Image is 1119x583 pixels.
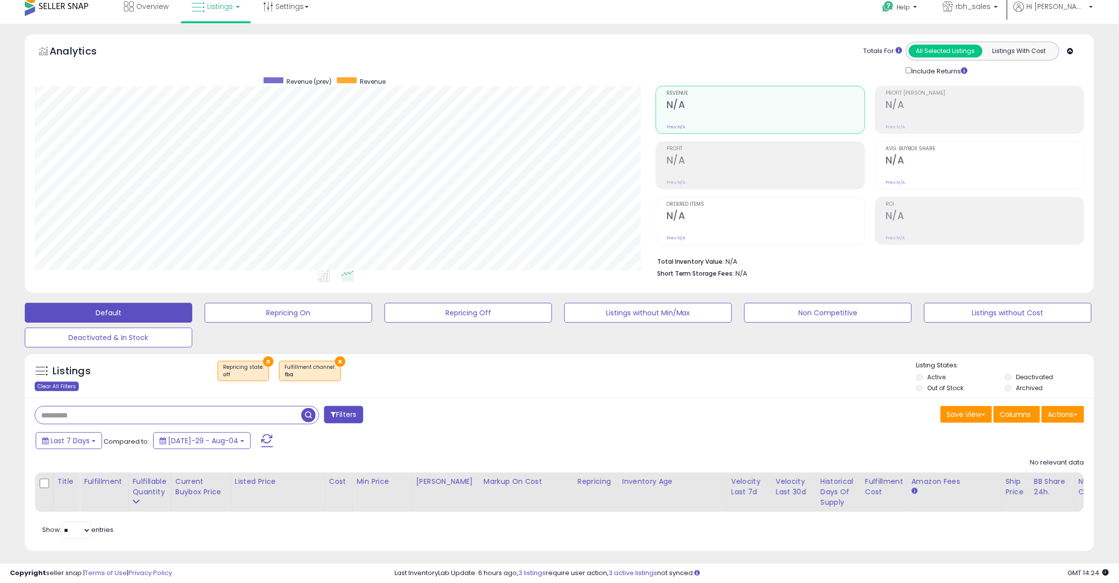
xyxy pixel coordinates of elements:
small: Prev: N/A [886,124,905,130]
div: Last InventoryLab Update: 6 hours ago, require user action, not synced. [394,569,1109,578]
button: × [263,356,274,367]
div: fba [284,371,336,378]
a: 3 active listings [609,568,657,578]
h2: N/A [886,155,1084,168]
div: Fulfillable Quantity [133,476,167,497]
b: Total Inventory Value: [657,257,725,266]
span: Repricing state : [223,363,264,378]
span: Last 7 Days [51,436,90,446]
i: Get Help [882,0,895,13]
small: Prev: N/A [667,179,686,185]
button: Non Competitive [744,303,912,323]
div: [PERSON_NAME] [416,476,475,487]
div: Include Returns [898,65,980,76]
th: The percentage added to the cost of goods (COGS) that forms the calculator for Min & Max prices. [479,472,573,512]
div: Historical Days Of Supply [821,476,857,508]
span: Revenue [667,91,865,96]
span: N/A [736,269,748,278]
span: 2025-08-13 14:24 GMT [1068,568,1109,578]
div: Cost [329,476,348,487]
label: Archived [1016,384,1043,392]
div: Title [57,476,75,487]
span: Hi [PERSON_NAME] [1027,1,1086,11]
span: [DATE]-29 - Aug-04 [168,436,238,446]
span: Compared to: [104,437,149,446]
a: Hi [PERSON_NAME] [1014,1,1093,24]
div: Num of Comp. [1079,476,1115,497]
h2: N/A [667,210,865,224]
b: Short Term Storage Fees: [657,269,734,278]
div: Inventory Age [622,476,723,487]
h5: Listings [53,364,91,378]
div: Velocity Last 7d [731,476,768,497]
button: Listings without Cost [924,303,1092,323]
button: Save View [941,406,992,423]
div: Velocity Last 30d [776,476,812,497]
label: Out of Stock [928,384,964,392]
div: Amazon Fees [912,476,998,487]
div: BB Share 24h. [1034,476,1070,497]
small: Prev: N/A [667,124,686,130]
button: Repricing On [205,303,372,323]
div: Fulfillment [84,476,124,487]
span: rbh_sales [956,1,991,11]
li: N/A [657,255,1077,267]
button: Deactivated & In Stock [25,328,192,348]
div: Fulfillment Cost [865,476,903,497]
small: Prev: N/A [886,179,905,185]
h2: N/A [667,155,865,168]
div: Clear All Filters [35,382,79,391]
span: Ordered Items [667,202,865,207]
span: Overview [136,1,168,11]
div: No relevant data [1030,458,1084,467]
div: off [223,371,264,378]
button: Listings without Min/Max [564,303,732,323]
span: ROI [886,202,1084,207]
div: Markup on Cost [484,476,569,487]
span: Listings [207,1,233,11]
button: Filters [324,406,363,423]
div: seller snap | | [10,569,172,578]
h2: N/A [667,99,865,113]
small: Prev: N/A [667,235,686,241]
button: All Selected Listings [909,45,983,58]
span: Avg. Buybox Share [886,146,1084,152]
p: Listing States: [916,361,1094,370]
span: Profit [PERSON_NAME] [886,91,1084,96]
strong: Copyright [10,568,46,578]
span: Fulfillment channel : [284,363,336,378]
h2: N/A [886,210,1084,224]
a: 3 listings [518,568,546,578]
div: Repricing [578,476,614,487]
button: Repricing Off [385,303,552,323]
label: Deactivated [1016,373,1053,381]
button: Listings With Cost [982,45,1056,58]
button: Columns [994,406,1040,423]
span: Help [897,3,910,11]
label: Active [928,373,946,381]
span: Profit [667,146,865,152]
div: Min Price [357,476,408,487]
div: Ship Price [1006,476,1026,497]
h2: N/A [886,99,1084,113]
button: Last 7 Days [36,432,102,449]
h5: Analytics [50,44,116,60]
button: × [335,356,345,367]
small: Amazon Fees. [912,487,918,496]
span: Show: entries [42,525,113,534]
small: Prev: N/A [886,235,905,241]
button: Default [25,303,192,323]
button: Actions [1042,406,1084,423]
span: Revenue [360,77,386,86]
div: Totals For [864,47,902,56]
span: Revenue (prev) [287,77,332,86]
a: Privacy Policy [128,568,172,578]
span: Columns [1000,409,1031,419]
button: [DATE]-29 - Aug-04 [153,432,251,449]
div: Current Buybox Price [175,476,226,497]
a: Terms of Use [85,568,127,578]
div: Listed Price [235,476,321,487]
